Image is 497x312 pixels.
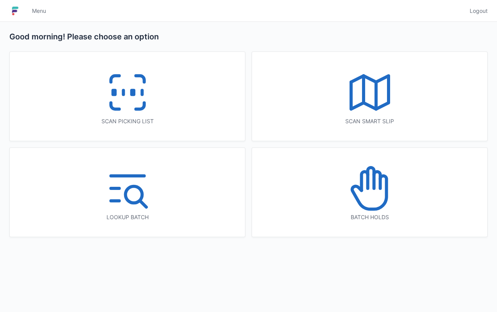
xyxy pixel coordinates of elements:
[9,51,245,141] a: Scan picking list
[465,4,488,18] a: Logout
[25,213,229,221] div: Lookup batch
[9,147,245,237] a: Lookup batch
[470,7,488,15] span: Logout
[25,117,229,125] div: Scan picking list
[32,7,46,15] span: Menu
[27,4,51,18] a: Menu
[252,147,488,237] a: Batch holds
[9,31,488,42] h2: Good morning! Please choose an option
[268,213,472,221] div: Batch holds
[9,5,21,17] img: logo-small.jpg
[268,117,472,125] div: Scan smart slip
[252,51,488,141] a: Scan smart slip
